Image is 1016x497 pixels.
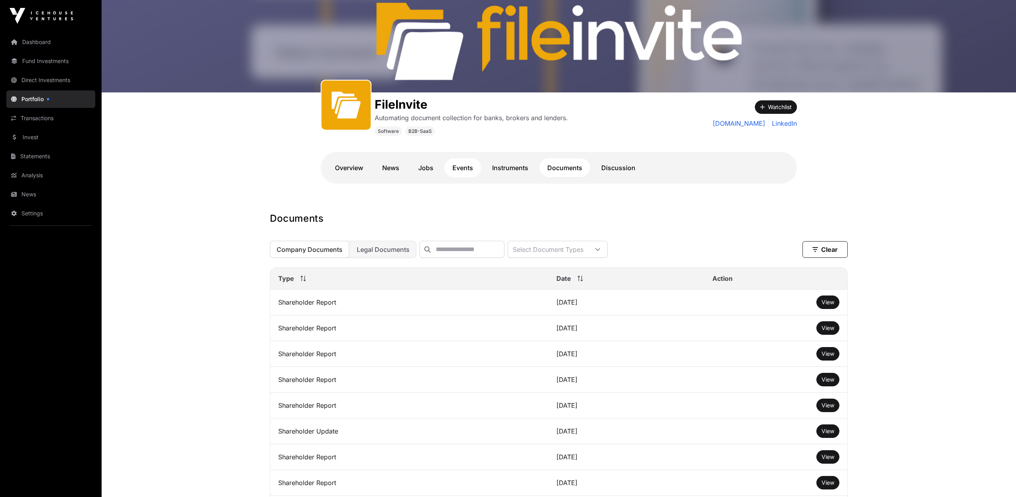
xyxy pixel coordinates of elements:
[357,246,410,253] span: Legal Documents
[816,296,839,309] button: View
[816,321,839,335] button: View
[816,399,839,412] button: View
[802,241,848,258] button: Clear
[270,241,349,258] button: Company Documents
[548,315,704,341] td: [DATE]
[484,158,536,177] a: Instruments
[822,401,834,409] a: View
[816,476,839,489] button: View
[508,241,588,257] div: Select Document Types
[816,450,839,464] button: View
[816,373,839,386] button: View
[408,128,432,134] span: B2B-SaaS
[822,324,834,332] a: View
[822,428,834,434] span: View
[822,324,834,331] span: View
[822,350,834,357] span: View
[270,290,548,315] td: Shareholder Report
[822,376,834,383] span: View
[816,347,839,361] button: View
[548,393,704,418] td: [DATE]
[755,100,797,114] button: Watchlist
[593,158,643,177] a: Discussion
[712,274,733,283] span: Action
[548,444,704,470] td: [DATE]
[270,418,548,444] td: Shareholder Update
[822,427,834,435] a: View
[548,290,704,315] td: [DATE]
[270,315,548,341] td: Shareholder Report
[374,158,407,177] a: News
[822,453,834,460] span: View
[327,158,791,177] nav: Tabs
[6,186,95,203] a: News
[548,470,704,496] td: [DATE]
[327,158,371,177] a: Overview
[713,119,765,128] a: [DOMAIN_NAME]
[270,393,548,418] td: Shareholder Report
[548,341,704,367] td: [DATE]
[6,90,95,108] a: Portfolio
[6,71,95,89] a: Direct Investments
[270,444,548,470] td: Shareholder Report
[6,52,95,70] a: Fund Investments
[444,158,481,177] a: Events
[816,424,839,438] button: View
[822,350,834,358] a: View
[822,402,834,409] span: View
[6,167,95,184] a: Analysis
[270,341,548,367] td: Shareholder Report
[548,367,704,393] td: [DATE]
[278,274,294,283] span: Type
[6,109,95,127] a: Transactions
[822,299,834,305] span: View
[6,205,95,222] a: Settings
[378,128,399,134] span: Software
[556,274,571,283] span: Date
[539,158,590,177] a: Documents
[822,298,834,306] a: View
[325,84,368,127] img: fileinvite-favicon.png
[6,129,95,146] a: Invest
[6,33,95,51] a: Dashboard
[10,8,73,24] img: Icehouse Ventures Logo
[270,212,848,225] h1: Documents
[375,97,568,111] h1: FileInvite
[350,241,416,258] button: Legal Documents
[270,470,548,496] td: Shareholder Report
[410,158,441,177] a: Jobs
[768,119,797,128] a: LinkedIn
[822,479,834,487] a: View
[822,376,834,384] a: View
[548,418,704,444] td: [DATE]
[6,148,95,165] a: Statements
[822,479,834,486] span: View
[976,459,1016,497] iframe: Chat Widget
[270,367,548,393] td: Shareholder Report
[375,113,568,123] p: Automating document collection for banks, brokers and lenders.
[277,246,343,253] span: Company Documents
[822,453,834,461] a: View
